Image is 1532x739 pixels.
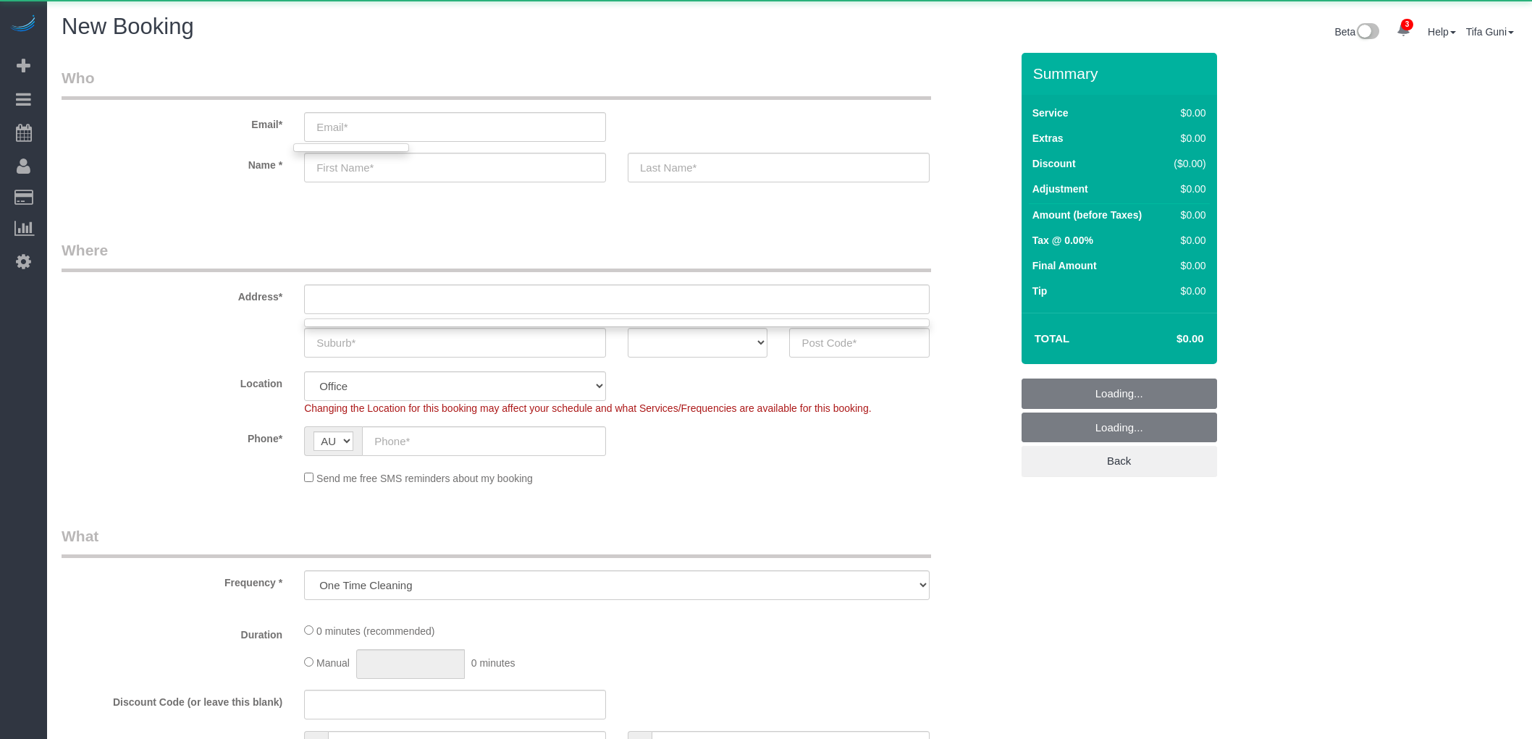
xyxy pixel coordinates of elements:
div: $0.00 [1168,284,1206,298]
div: $0.00 [1168,106,1206,120]
div: $0.00 [1168,208,1206,222]
a: 3 [1389,14,1418,46]
label: Discount Code (or leave this blank) [51,690,293,709]
span: Manual [316,657,350,669]
span: 3 [1401,19,1413,30]
span: Changing the Location for this booking may affect your schedule and what Services/Frequencies are... [304,402,871,414]
span: New Booking [62,14,194,39]
label: Final Amount [1032,258,1097,273]
label: Location [51,371,293,391]
img: Automaid Logo [9,14,38,35]
legend: Where [62,240,931,272]
label: Name * [51,153,293,172]
label: Phone* [51,426,293,446]
label: Address* [51,284,293,304]
label: Amount (before Taxes) [1032,208,1142,222]
a: Help [1428,26,1456,38]
span: Send me free SMS reminders about my booking [316,473,533,484]
h3: Summary [1033,65,1210,82]
a: Beta [1334,26,1379,38]
span: 0 minutes (recommended) [316,625,434,637]
strong: Total [1035,332,1070,345]
label: Tip [1032,284,1048,298]
input: Email* [304,112,606,142]
label: Extras [1032,131,1064,145]
input: Last Name* [628,153,930,182]
span: 0 minutes [471,657,515,669]
input: Suburb* [304,328,606,358]
input: Phone* [362,426,606,456]
div: $0.00 [1168,233,1206,248]
div: ($0.00) [1168,156,1206,171]
img: New interface [1355,23,1379,42]
div: $0.00 [1168,258,1206,273]
input: First Name* [304,153,606,182]
legend: What [62,525,931,558]
label: Adjustment [1032,182,1088,196]
label: Email* [51,112,293,132]
label: Service [1032,106,1069,120]
div: $0.00 [1168,182,1206,196]
h4: $0.00 [1133,333,1203,345]
label: Tax @ 0.00% [1032,233,1093,248]
a: Tifa Guni [1466,26,1514,38]
div: $0.00 [1168,131,1206,145]
label: Discount [1032,156,1076,171]
label: Frequency * [51,570,293,590]
input: Post Code* [789,328,929,358]
label: Duration [51,622,293,642]
legend: Who [62,67,931,100]
a: Back [1022,446,1217,476]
